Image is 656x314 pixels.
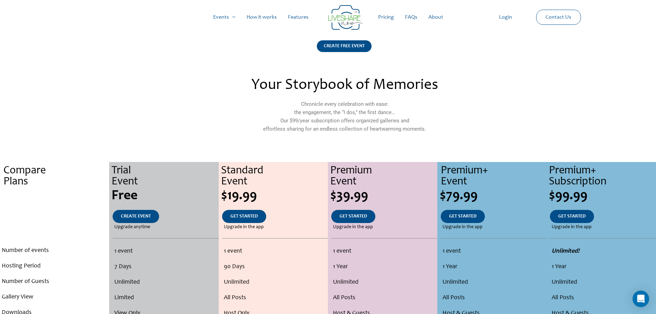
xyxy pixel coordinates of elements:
[112,165,218,188] div: Trial Event
[121,214,151,219] span: CREATE EVENT
[54,225,55,230] span: .
[423,6,449,28] a: About
[442,259,545,275] li: 1 Year
[221,165,328,188] div: Standard Event
[633,291,649,307] div: Open Intercom Messenger
[333,223,373,231] span: Upgrade in the app
[552,275,654,290] li: Unlimited
[333,259,435,275] li: 1 Year
[195,78,493,93] h2: Your Storybook of Memories
[53,189,56,203] span: .
[333,275,435,290] li: Unlimited
[340,214,367,219] span: GET STARTED
[540,10,577,24] a: Contact Us
[2,243,107,259] li: Number of events
[224,275,326,290] li: Unlimited
[195,100,493,133] p: Chronicle every celebration with ease: the engagement, the “I dos,” the first dance… Our $99/year...
[224,259,326,275] li: 90 Days
[222,210,266,223] a: GET STARTED
[399,6,423,28] a: FAQs
[440,189,546,203] div: $79.99
[442,290,545,306] li: All Posts
[330,165,437,188] div: Premium Event
[2,290,107,305] li: Gallery View
[114,244,216,259] li: 1 event
[442,244,545,259] li: 1 event
[441,165,546,188] div: Premium+ Event
[114,223,150,231] span: Upgrade anytime
[493,6,518,28] a: Login
[333,290,435,306] li: All Posts
[282,6,314,28] a: Features
[114,290,216,306] li: Limited
[330,189,437,203] div: $39.99
[3,165,109,188] div: Compare Plans
[558,214,586,219] span: GET STARTED
[328,5,363,30] img: LiveShare logo - Capture & Share Event Memories
[442,275,545,290] li: Unlimited
[2,274,107,290] li: Number of Guests
[221,189,328,203] div: $19.99
[224,290,326,306] li: All Posts
[552,248,580,254] strong: Unlimited!
[549,189,656,203] div: $99.99
[113,210,159,223] a: CREATE EVENT
[114,275,216,290] li: Unlimited
[224,223,264,231] span: Upgrade in the app
[12,6,644,28] nav: Site Navigation
[549,165,656,188] div: Premium+ Subscription
[2,259,107,274] li: Hosting Period
[317,40,372,52] div: CREATE FREE EVENT
[114,259,216,275] li: 7 Days
[112,189,218,203] div: Free
[441,210,485,223] a: GET STARTED
[373,6,399,28] a: Pricing
[442,223,482,231] span: Upgrade in the app
[331,210,375,223] a: GET STARTED
[552,290,654,306] li: All Posts
[333,244,435,259] li: 1 event
[552,259,654,275] li: 1 Year
[317,40,372,61] a: CREATE FREE EVENT
[208,6,241,28] a: Events
[54,214,55,219] span: .
[552,223,592,231] span: Upgrade in the app
[241,6,282,28] a: How it works
[449,214,477,219] span: GET STARTED
[46,210,64,223] a: .
[230,214,258,219] span: GET STARTED
[224,244,326,259] li: 1 event
[550,210,594,223] a: GET STARTED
